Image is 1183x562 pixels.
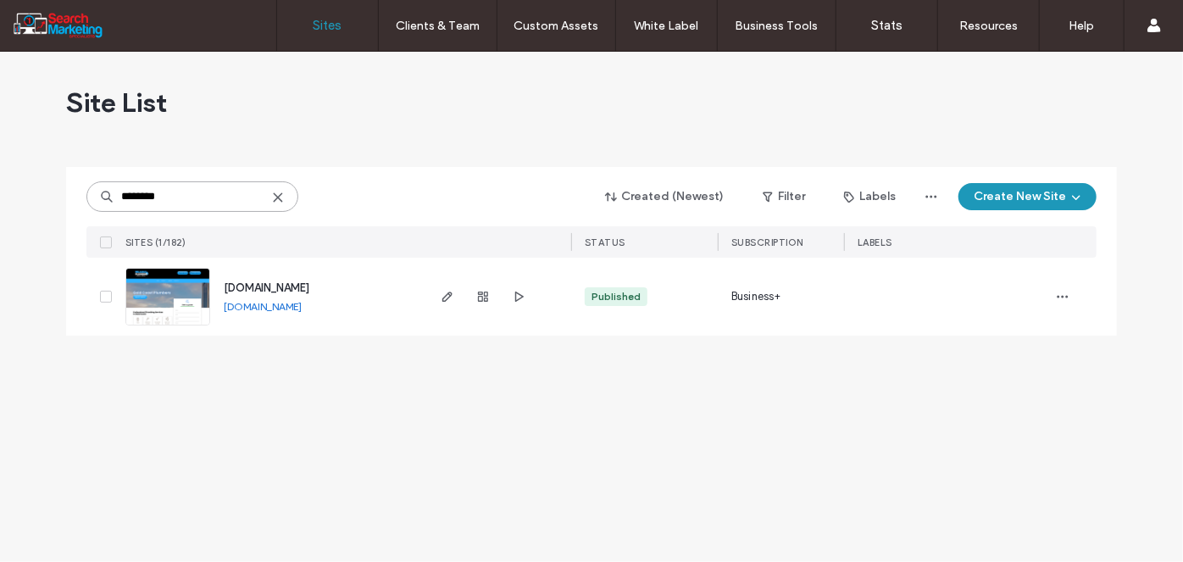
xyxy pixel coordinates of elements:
span: STATUS [585,236,625,248]
button: Create New Site [958,183,1097,210]
label: Custom Assets [514,19,599,33]
span: Business+ [731,288,781,305]
label: White Label [635,19,699,33]
div: Published [591,289,641,304]
button: Created (Newest) [591,183,739,210]
a: [DOMAIN_NAME] [224,300,302,313]
label: Help [1069,19,1095,33]
label: Clients & Team [396,19,480,33]
span: Help [38,12,73,27]
span: SITES (1/182) [125,236,186,248]
label: Stats [871,18,903,33]
label: Resources [959,19,1018,33]
a: [DOMAIN_NAME] [224,281,309,294]
span: LABELS [858,236,892,248]
label: Business Tools [736,19,819,33]
button: Filter [746,183,822,210]
button: Labels [829,183,911,210]
span: SUBSCRIPTION [731,236,803,248]
label: Sites [314,18,342,33]
span: Site List [66,86,167,120]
